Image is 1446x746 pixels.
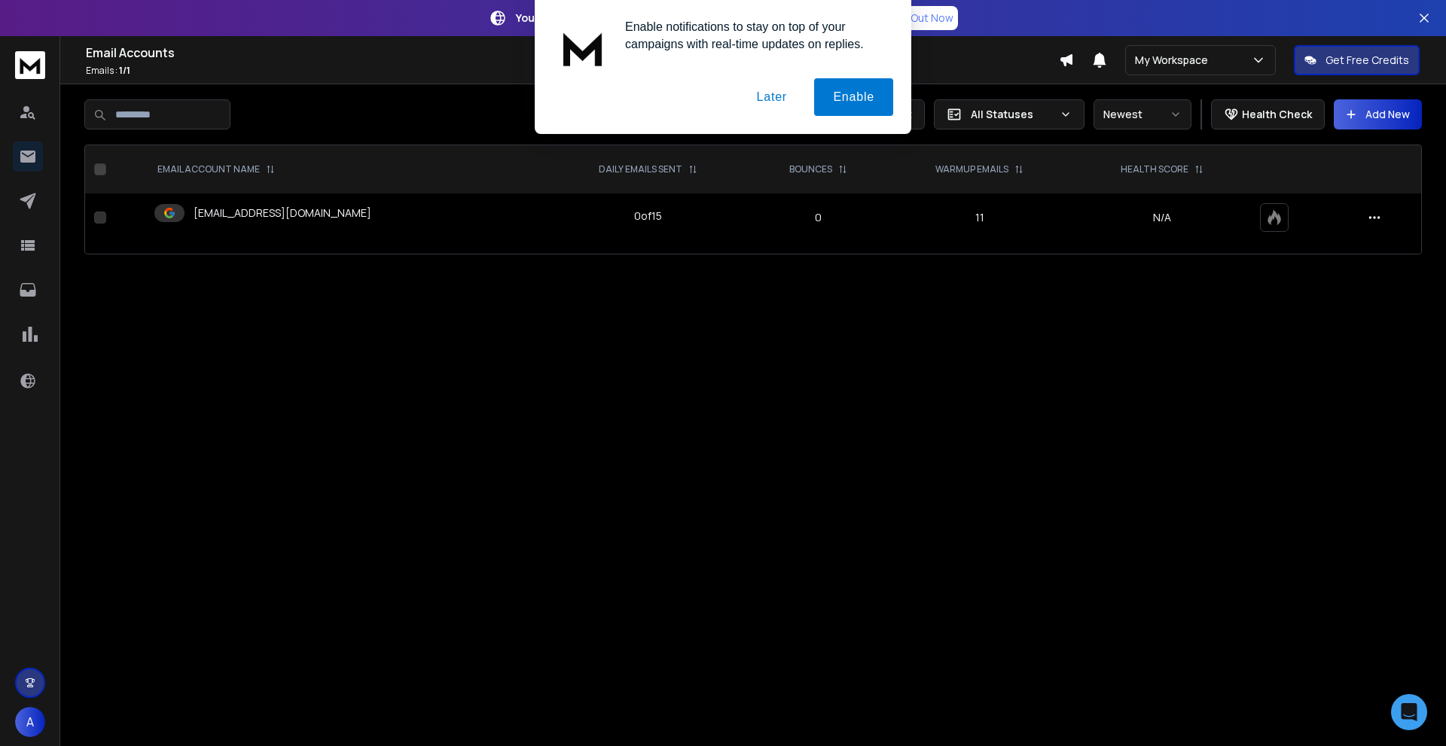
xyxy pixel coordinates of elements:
[935,163,1008,175] p: WARMUP EMAILS
[759,210,877,225] p: 0
[599,163,682,175] p: DAILY EMAILS SENT
[15,707,45,737] button: A
[1082,210,1242,225] p: N/A
[613,18,893,53] div: Enable notifications to stay on top of your campaigns with real-time updates on replies.
[1391,694,1427,730] div: Open Intercom Messenger
[194,206,371,221] p: [EMAIL_ADDRESS][DOMAIN_NAME]
[789,163,832,175] p: BOUNCES
[157,163,275,175] div: EMAIL ACCOUNT NAME
[886,193,1073,242] td: 11
[634,209,662,224] div: 0 of 15
[1121,163,1188,175] p: HEALTH SCORE
[553,18,613,78] img: notification icon
[737,78,805,116] button: Later
[814,78,893,116] button: Enable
